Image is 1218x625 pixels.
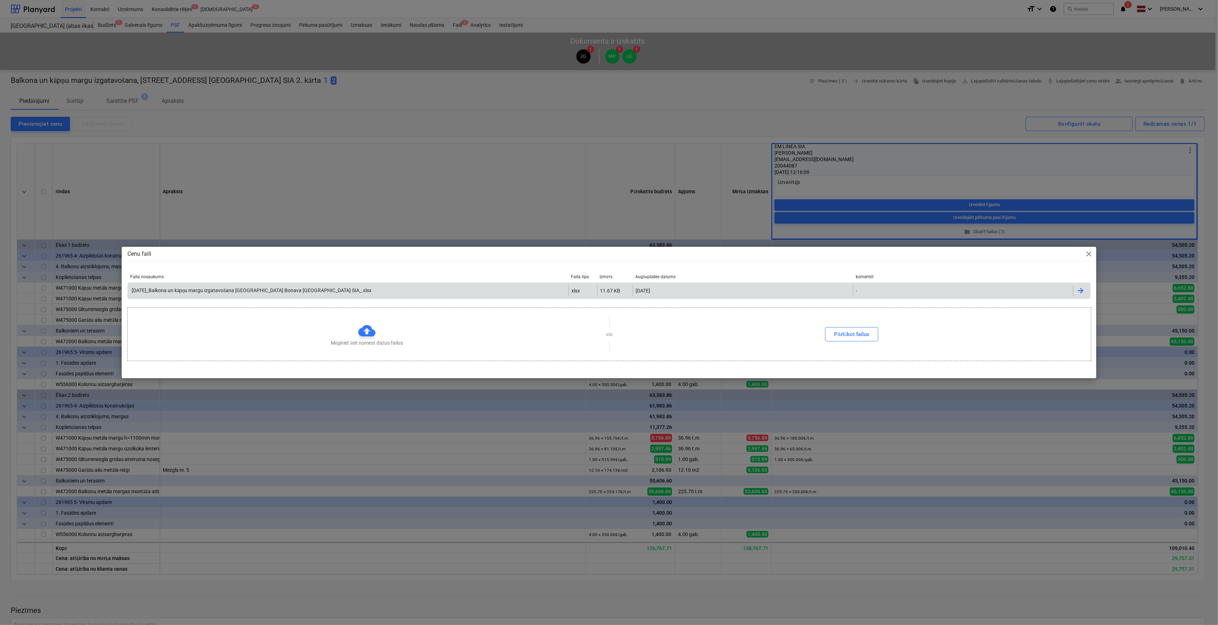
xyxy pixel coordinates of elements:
[834,330,869,339] div: Pārlūkot failus
[825,327,878,341] button: Pārlūkot failus
[572,288,580,294] div: xlsx
[856,274,1071,280] div: komentēt
[130,274,565,279] div: Faila nosaukums
[636,288,651,294] div: [DATE]
[600,288,621,294] div: 11.67 KB
[131,287,372,294] div: [DATE]_Balkona un kāpņu margu izgatavošana [GEOGRAPHIC_DATA] Bonava [GEOGRAPHIC_DATA] SIA_.xlsx
[571,274,594,279] div: Faila tips
[127,307,1091,361] div: Mēģiniet šeit nomest dažus failusvaiPārlūkot failus
[1182,591,1218,625] iframe: Chat Widget
[1085,250,1093,258] span: close
[127,250,151,258] p: Cenu faili
[606,331,613,338] p: vai
[600,274,630,280] div: Izmērs
[856,288,858,294] div: -
[331,339,403,346] p: Mēģiniet šeit nomest dažus failus
[636,274,850,280] div: Augšuplādes datums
